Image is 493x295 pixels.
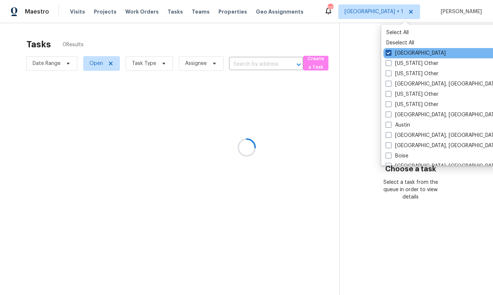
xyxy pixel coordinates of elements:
label: [US_STATE] Other [386,60,438,67]
label: Austin [386,121,410,129]
label: [US_STATE] Other [386,70,438,77]
label: [US_STATE] Other [386,91,438,98]
label: [US_STATE] Other [386,101,438,108]
label: [GEOGRAPHIC_DATA] [386,50,446,57]
label: Boise [386,152,408,160]
div: 132 [328,4,333,12]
